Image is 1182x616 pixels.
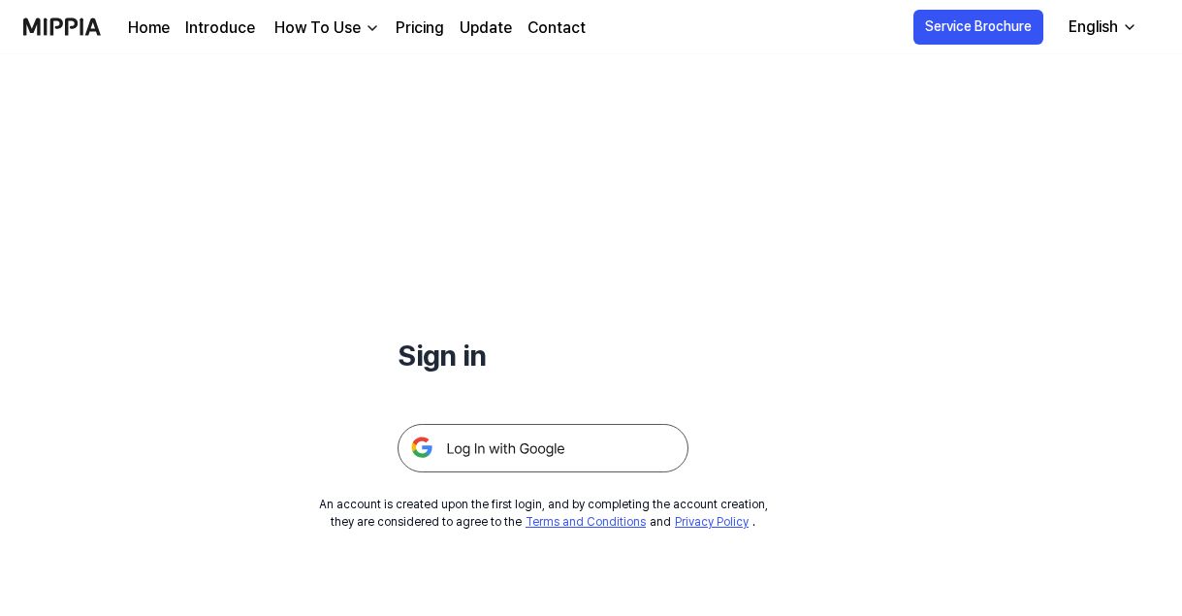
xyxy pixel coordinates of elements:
[913,10,1043,45] button: Service Brochure
[460,16,512,40] a: Update
[365,20,380,36] img: down
[1053,8,1149,47] button: English
[271,16,365,40] div: How To Use
[526,515,646,529] a: Terms and Conditions
[185,16,255,40] a: Introduce
[527,16,586,40] a: Contact
[271,16,380,40] button: How To Use
[1065,16,1122,39] div: English
[396,16,444,40] a: Pricing
[128,16,170,40] a: Home
[319,496,768,531] div: An account is created upon the first login, and by completing the account creation, they are cons...
[675,515,749,529] a: Privacy Policy
[398,424,688,472] img: 구글 로그인 버튼
[398,334,688,377] h1: Sign in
